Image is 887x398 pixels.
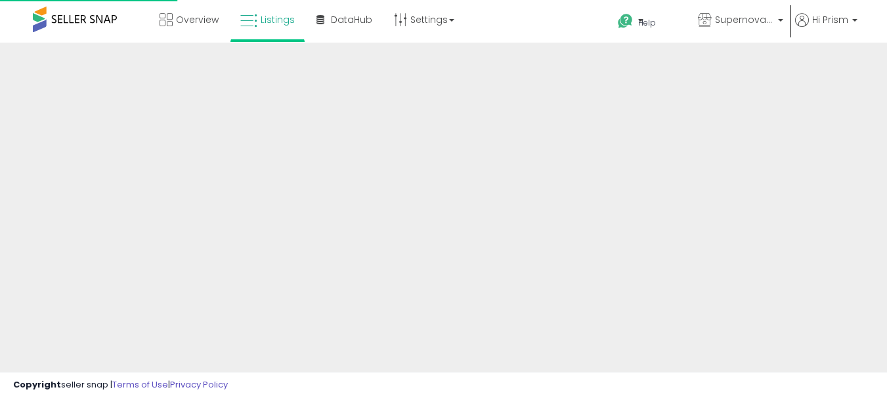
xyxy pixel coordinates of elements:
i: Get Help [617,13,634,30]
a: Help [607,3,686,43]
span: Overview [176,13,219,26]
a: Hi Prism [795,13,857,43]
span: Hi Prism [812,13,848,26]
span: Listings [261,13,295,26]
a: Privacy Policy [170,378,228,391]
strong: Copyright [13,378,61,391]
div: seller snap | | [13,379,228,391]
span: DataHub [331,13,372,26]
a: Terms of Use [112,378,168,391]
span: Help [638,17,656,28]
span: Supernova Co. [715,13,774,26]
